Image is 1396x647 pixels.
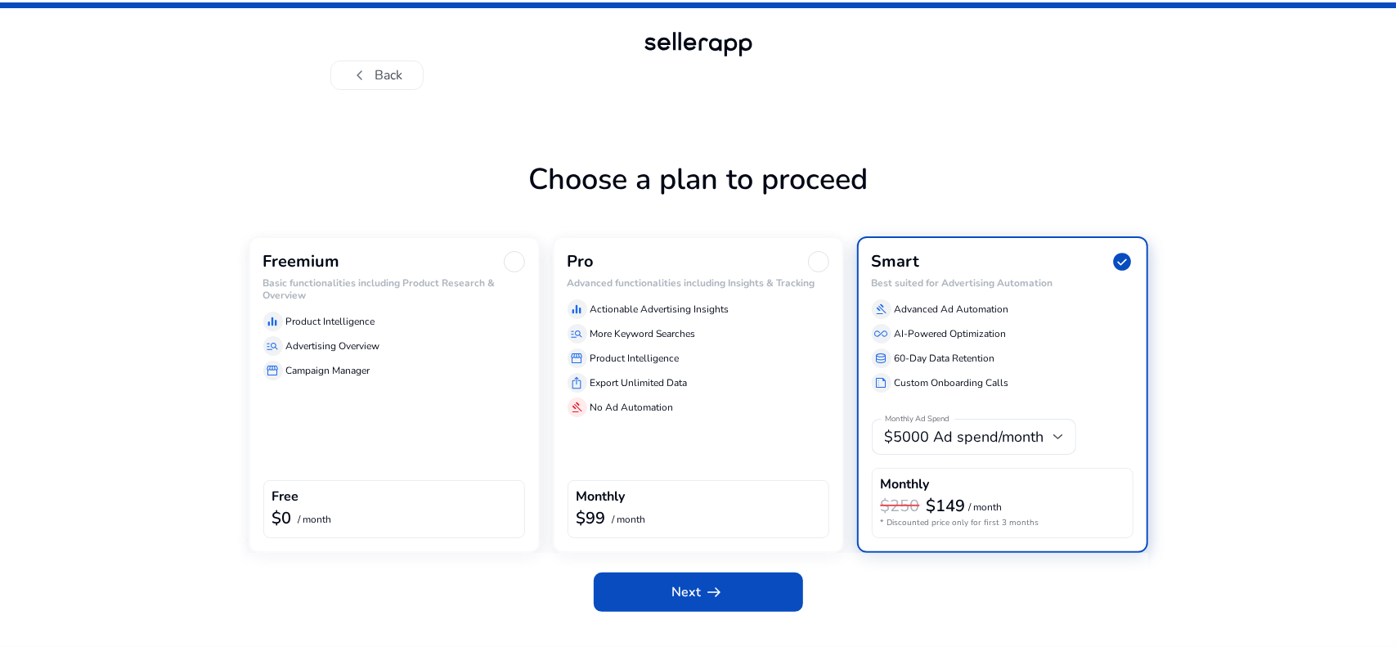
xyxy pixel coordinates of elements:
h3: Freemium [263,252,340,272]
span: storefront [571,352,584,365]
span: gavel [875,303,888,316]
p: Actionable Advertising Insights [590,302,729,317]
p: No Ad Automation [590,400,674,415]
span: $5000 Ad spend/month [885,427,1044,447]
b: $149 [927,495,966,517]
h3: $250 [881,496,920,516]
p: Campaign Manager [286,363,370,378]
span: database [875,352,888,365]
span: arrow_right_alt [705,582,725,602]
p: * Discounted price only for first 3 months [881,517,1124,529]
span: equalizer [267,315,280,328]
p: 60-Day Data Retention [895,351,995,366]
p: Custom Onboarding Calls [895,375,1009,390]
b: $99 [577,507,606,529]
p: / month [299,514,332,525]
button: chevron_leftBack [330,61,424,90]
span: equalizer [571,303,584,316]
p: More Keyword Searches [590,326,696,341]
span: Next [672,582,725,602]
h1: Choose a plan to proceed [249,162,1148,236]
span: check_circle [1112,251,1133,272]
mat-label: Monthly Ad Spend [885,414,949,425]
span: summarize [875,376,888,389]
h4: Free [272,489,299,505]
button: Nextarrow_right_alt [594,573,803,612]
h6: Best suited for Advertising Automation [872,277,1133,289]
b: $0 [272,507,292,529]
span: chevron_left [351,65,370,85]
h3: Pro [568,252,595,272]
h6: Advanced functionalities including Insights & Tracking [568,277,829,289]
span: all_inclusive [875,327,888,340]
p: Product Intelligence [286,314,375,329]
p: Product Intelligence [590,351,680,366]
span: gavel [571,401,584,414]
span: ios_share [571,376,584,389]
h4: Monthly [577,489,626,505]
h6: Basic functionalities including Product Research & Overview [263,277,525,301]
p: Export Unlimited Data [590,375,688,390]
p: / month [969,502,1003,513]
h4: Monthly [881,477,930,492]
span: storefront [267,364,280,377]
p: AI-Powered Optimization [895,326,1007,341]
p: Advanced Ad Automation [895,302,1009,317]
span: manage_search [267,339,280,353]
h3: Smart [872,252,920,272]
span: manage_search [571,327,584,340]
p: Advertising Overview [286,339,380,353]
p: / month [613,514,646,525]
